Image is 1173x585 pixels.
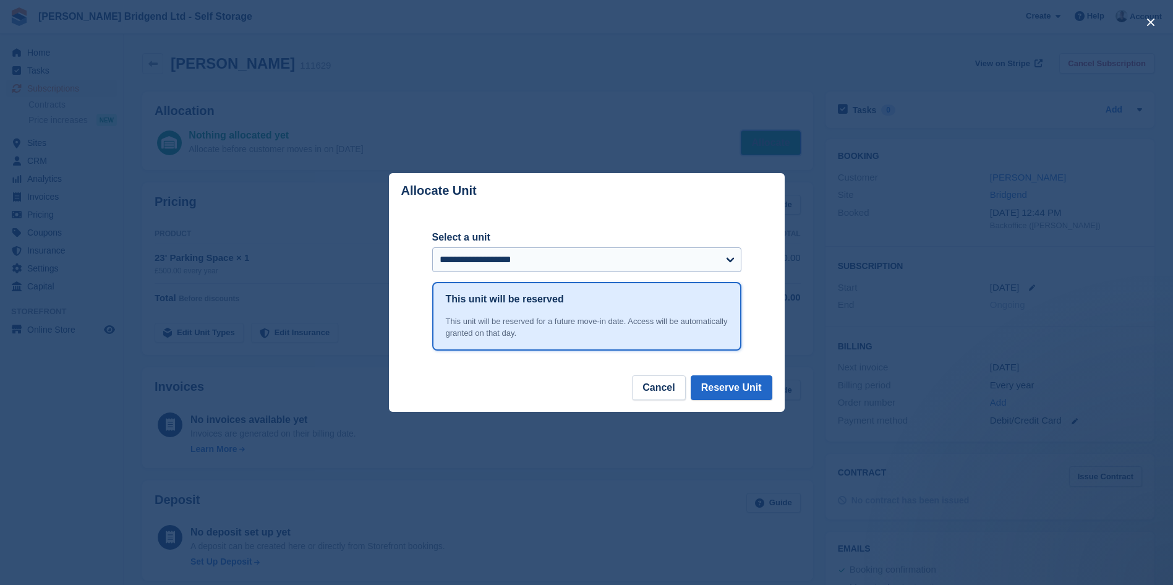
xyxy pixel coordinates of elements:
button: Reserve Unit [691,375,772,400]
button: Cancel [632,375,685,400]
p: Allocate Unit [401,184,477,198]
button: close [1141,12,1161,32]
div: This unit will be reserved for a future move-in date. Access will be automatically granted on tha... [446,315,728,339]
label: Select a unit [432,230,741,245]
h1: This unit will be reserved [446,292,564,307]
